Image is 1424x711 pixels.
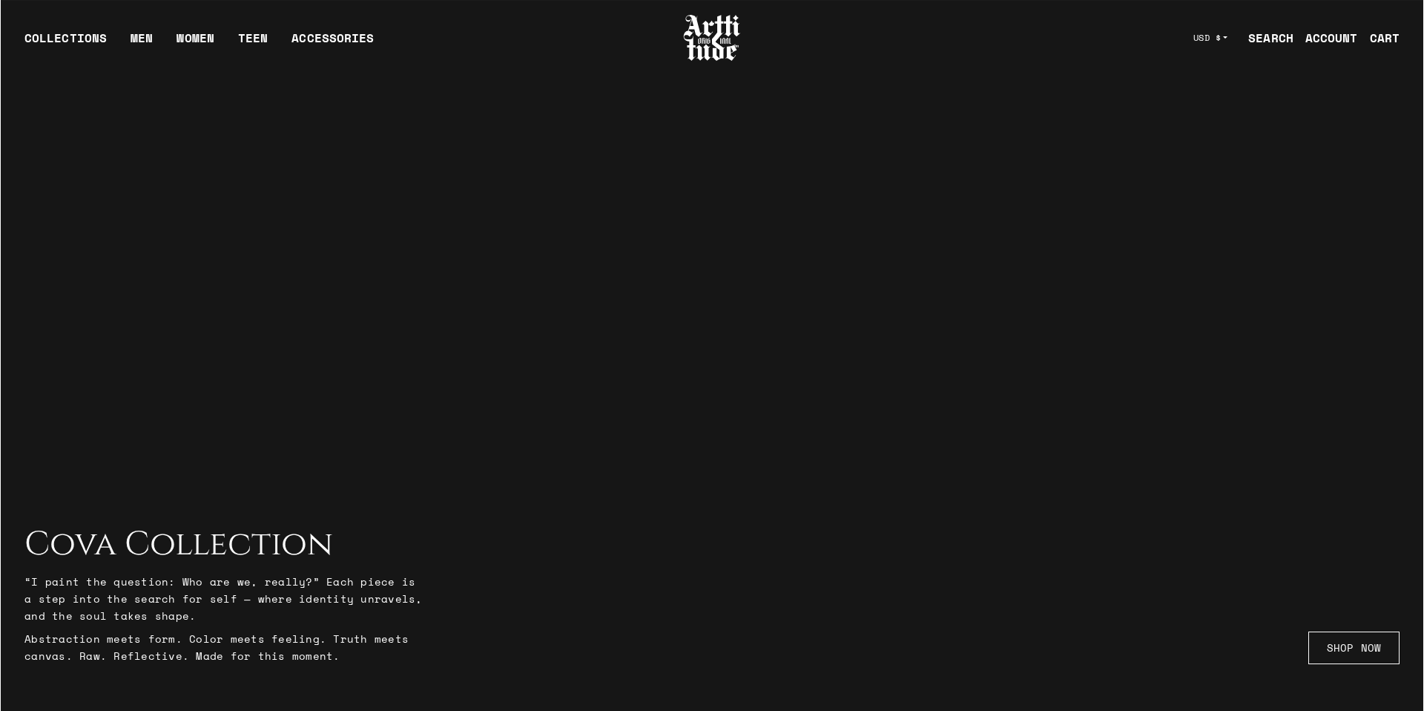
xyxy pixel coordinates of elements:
a: TEEN [238,29,268,59]
div: CART [1370,29,1400,47]
a: Open cart [1358,23,1400,53]
button: USD $ [1184,22,1237,54]
p: “I paint the question: Who are we, really?” Each piece is a step into the search for self — where... [24,573,425,624]
a: ACCOUNT [1293,23,1358,53]
a: WOMEN [177,29,214,59]
p: Abstraction meets form. Color meets feeling. Truth meets canvas. Raw. Reflective. Made for this m... [24,630,425,664]
img: Arttitude [682,13,742,63]
span: USD $ [1193,32,1222,44]
a: MEN [131,29,153,59]
h2: Cova Collection [24,525,425,564]
a: SEARCH [1236,23,1293,53]
a: SHOP NOW [1308,632,1400,664]
div: COLLECTIONS [24,29,107,59]
ul: Main navigation [13,29,386,59]
div: ACCESSORIES [291,29,374,59]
